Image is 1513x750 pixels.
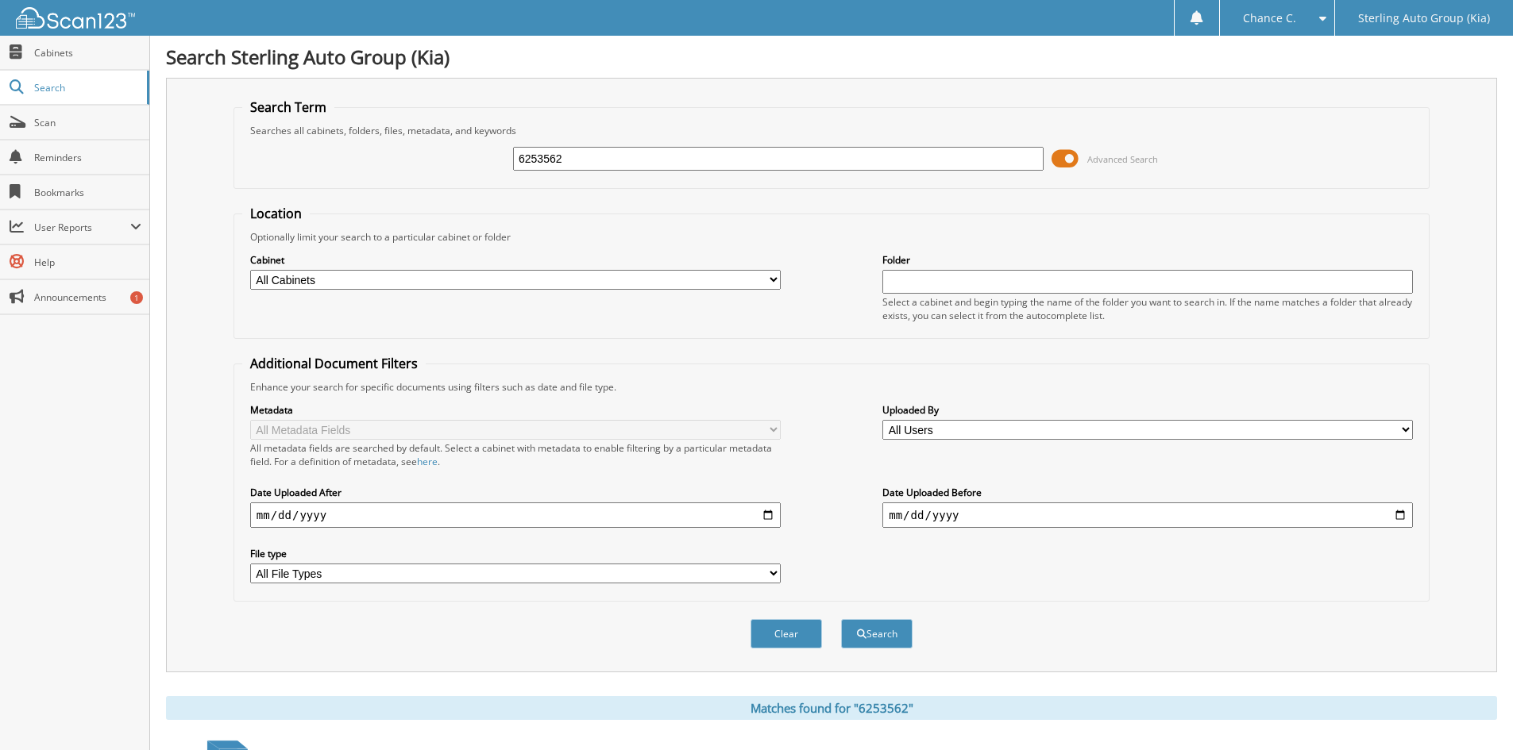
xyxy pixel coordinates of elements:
[34,221,130,234] span: User Reports
[882,295,1413,322] div: Select a cabinet and begin typing the name of the folder you want to search in. If the name match...
[130,291,143,304] div: 1
[242,355,426,372] legend: Additional Document Filters
[250,441,781,468] div: All metadata fields are searched by default. Select a cabinet with metadata to enable filtering b...
[882,253,1413,267] label: Folder
[882,502,1413,528] input: end
[242,230,1421,244] div: Optionally limit your search to a particular cabinet or folder
[16,7,135,29] img: scan123-logo-white.svg
[242,98,334,116] legend: Search Term
[1358,13,1490,23] span: Sterling Auto Group (Kia)
[34,46,141,60] span: Cabinets
[250,253,781,267] label: Cabinet
[751,619,822,648] button: Clear
[1243,13,1296,23] span: Chance C.
[882,403,1413,417] label: Uploaded By
[250,403,781,417] label: Metadata
[166,696,1497,720] div: Matches found for "6253562"
[34,290,141,304] span: Announcements
[34,186,141,199] span: Bookmarks
[166,44,1497,70] h1: Search Sterling Auto Group (Kia)
[250,486,781,499] label: Date Uploaded After
[242,205,310,222] legend: Location
[34,81,139,94] span: Search
[1087,153,1158,165] span: Advanced Search
[34,151,141,164] span: Reminders
[34,116,141,129] span: Scan
[250,502,781,528] input: start
[250,547,781,560] label: File type
[882,486,1413,499] label: Date Uploaded Before
[242,380,1421,394] div: Enhance your search for specific documents using filters such as date and file type.
[417,455,438,468] a: here
[34,256,141,269] span: Help
[841,619,913,648] button: Search
[242,124,1421,137] div: Searches all cabinets, folders, files, metadata, and keywords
